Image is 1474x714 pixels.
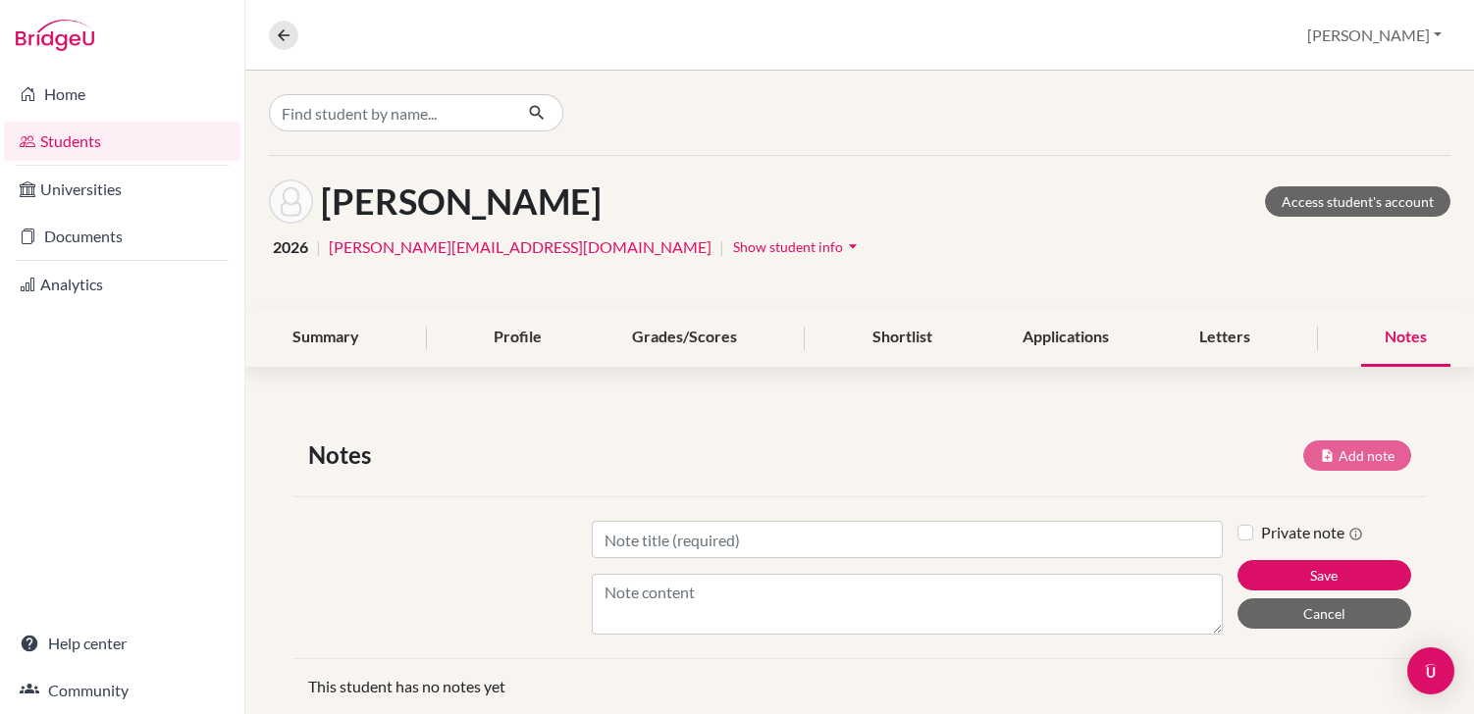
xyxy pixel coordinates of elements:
button: Cancel [1237,598,1411,629]
a: Analytics [4,265,240,304]
span: | [316,235,321,259]
button: Add note [1303,440,1411,471]
a: Home [4,75,240,114]
span: Show student info [733,238,843,255]
button: [PERSON_NAME] [1298,17,1450,54]
a: Community [4,671,240,710]
input: Find student by name... [269,94,512,131]
div: Profile [470,309,565,367]
img: Bridge-U [16,20,94,51]
input: Note title (required) [592,521,1223,558]
i: arrow_drop_down [843,236,863,256]
a: Documents [4,217,240,256]
h1: [PERSON_NAME] [321,180,602,223]
span: | [719,235,724,259]
label: Private note [1261,521,1363,544]
img: Rosa Rath's avatar [269,179,313,224]
span: Notes [308,437,379,473]
a: Help center [4,624,240,663]
div: Shortlist [849,309,956,367]
a: Universities [4,170,240,209]
div: Grades/Scores [608,309,761,367]
button: Show student infoarrow_drop_down [732,231,864,262]
button: Save [1237,560,1411,590]
a: [PERSON_NAME][EMAIL_ADDRESS][DOMAIN_NAME] [329,235,711,259]
div: Letters [1176,309,1274,367]
div: Notes [1361,309,1450,367]
a: Students [4,122,240,161]
a: Access student's account [1265,186,1450,217]
div: Open Intercom Messenger [1407,647,1454,694]
div: Applications [999,309,1132,367]
span: 2026 [273,235,308,259]
div: This student has no notes yet [293,675,1426,698]
div: Summary [269,309,383,367]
